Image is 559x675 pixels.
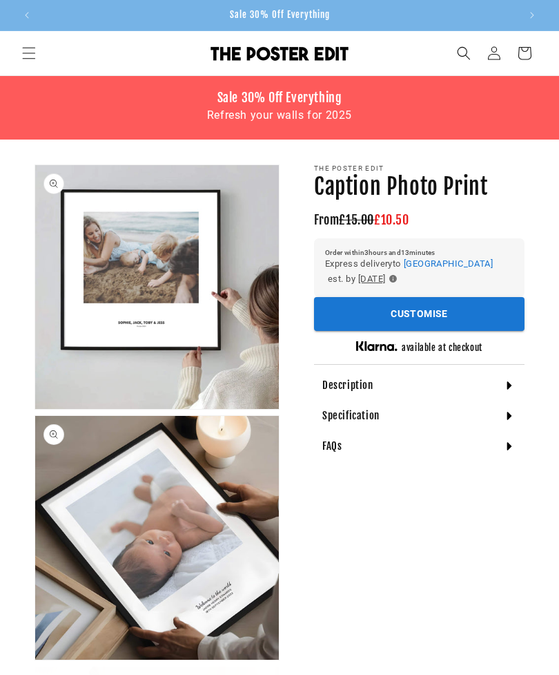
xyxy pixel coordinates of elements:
[314,164,524,173] p: The Poster Edit
[314,212,524,228] h3: From
[325,256,401,272] span: Express delivery to
[322,409,380,423] h4: Specification
[14,38,44,68] summary: Menu
[314,297,524,331] div: outlined primary button group
[42,2,517,28] div: Announcement
[449,38,479,68] summary: Search
[374,212,409,227] span: £10.50
[339,212,374,227] span: £15.00
[314,297,524,331] button: Customise
[322,379,373,392] h4: Description
[404,256,493,272] button: [GEOGRAPHIC_DATA]
[210,46,349,61] img: The Poster Edit
[230,9,330,20] span: Sale 30% Off Everything
[325,249,513,256] h6: Order within 3 hours and 13 minutes
[358,272,386,287] span: [DATE]
[328,272,355,287] span: est. by
[322,439,342,453] h4: FAQs
[314,173,524,202] h1: Caption Photo Print
[206,41,354,66] a: The Poster Edit
[42,2,517,28] div: 1 of 3
[402,342,482,354] h5: available at checkout
[404,258,493,269] span: [GEOGRAPHIC_DATA]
